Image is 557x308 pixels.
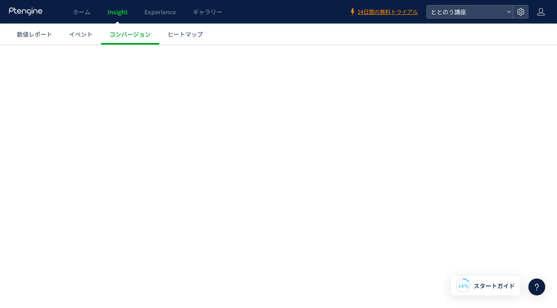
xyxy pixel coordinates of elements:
[193,8,222,16] span: ギャラリー
[144,8,176,16] span: Experience
[69,30,93,38] span: イベント
[73,8,91,16] span: ホーム
[357,8,418,16] span: 14日間の無料トライアル
[458,282,469,289] span: 14%
[109,30,151,38] span: コンバージョン
[168,30,203,38] span: ヒートマップ
[474,281,515,290] span: スタートガイド
[428,5,503,18] span: ととのう講座
[349,8,418,16] a: 14日間の無料トライアル
[17,30,52,38] span: 数値レポート
[107,8,128,16] span: Insight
